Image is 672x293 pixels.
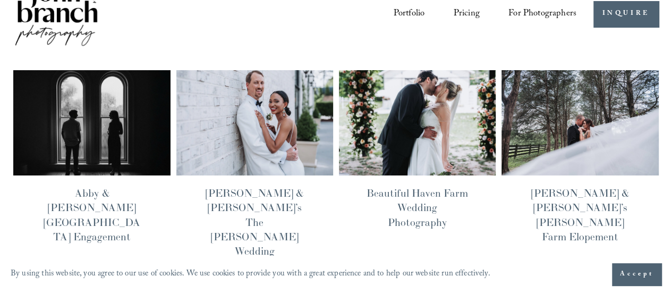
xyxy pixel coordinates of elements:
a: Pricing [453,4,479,23]
span: For Photographers [508,5,576,23]
a: Beautiful Haven Farm Wedding Photography [367,187,468,229]
a: [PERSON_NAME] & [PERSON_NAME]’s [PERSON_NAME] Farm Elopement [531,187,629,243]
img: Stephania &amp; Mark’s Gentry Farm Elopement [501,70,659,176]
img: Beautiful Haven Farm Wedding Photography [338,70,497,176]
span: Accept [620,269,653,280]
a: INQUIRE [593,1,659,27]
p: By using this website, you agree to our use of cookies. We use cookies to provide you with a grea... [11,266,490,282]
a: Abby & [PERSON_NAME][GEOGRAPHIC_DATA] Engagement [44,187,140,243]
img: Abby &amp; Reed’s Heights House Hotel Engagement [13,70,171,176]
img: Bella &amp; Mike’s The Maxwell Raleigh Wedding [175,70,334,176]
a: [PERSON_NAME] & [PERSON_NAME]’s The [PERSON_NAME] Wedding [206,187,303,258]
a: Portfolio [394,4,425,23]
a: folder dropdown [508,4,576,23]
button: Accept [612,263,661,286]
